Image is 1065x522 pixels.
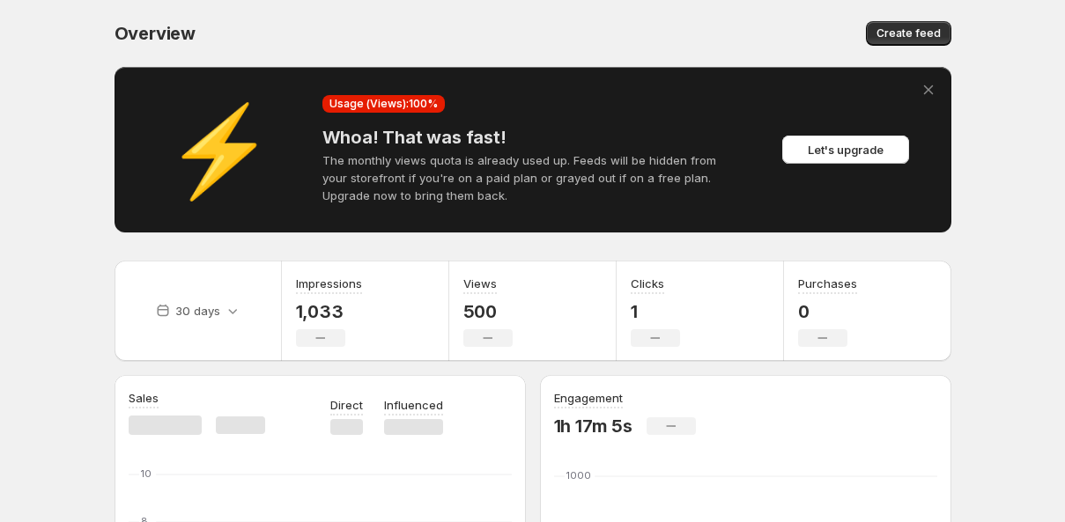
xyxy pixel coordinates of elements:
div: ⚡ [132,141,308,158]
p: Influenced [384,396,443,414]
h3: Sales [129,389,159,407]
p: 1 [631,301,680,322]
p: 0 [798,301,857,322]
p: 30 days [175,302,220,320]
button: Create feed [866,21,951,46]
text: 10 [141,467,152,480]
p: 1h 17m 5s [554,415,632,437]
h3: Purchases [798,275,857,292]
span: Let's upgrade [808,141,884,158]
h3: Views [463,275,497,292]
span: Overview [115,23,196,44]
text: 1000 [566,469,591,482]
span: Create feed [876,26,941,40]
h4: Whoa! That was fast! [322,127,743,148]
div: Usage (Views): 100 % [322,95,445,113]
h3: Impressions [296,275,362,292]
h3: Engagement [554,389,623,407]
h3: Clicks [631,275,664,292]
p: 1,033 [296,301,362,322]
p: 500 [463,301,513,322]
p: Direct [330,396,363,414]
p: The monthly views quota is already used up. Feeds will be hidden from your storefront if you're o... [322,151,743,204]
button: Let's upgrade [782,136,909,164]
